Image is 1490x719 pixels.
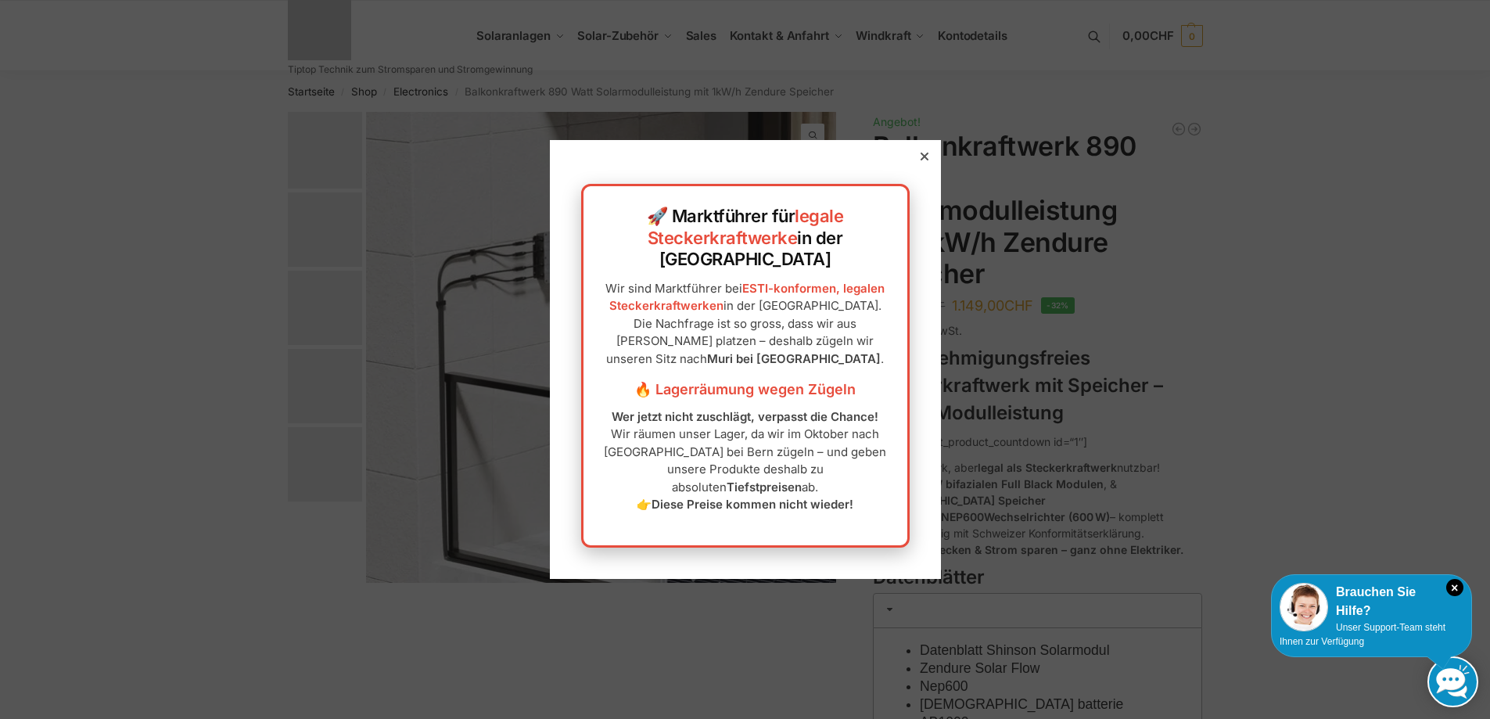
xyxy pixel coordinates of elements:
[599,280,892,368] p: Wir sind Marktführer bei in der [GEOGRAPHIC_DATA]. Die Nachfrage ist so gross, dass wir aus [PERS...
[599,408,892,514] p: Wir räumen unser Lager, da wir im Oktober nach [GEOGRAPHIC_DATA] bei Bern zügeln – und geben unse...
[599,379,892,400] h3: 🔥 Lagerräumung wegen Zügeln
[599,206,892,271] h2: 🚀 Marktführer für in der [GEOGRAPHIC_DATA]
[1446,579,1463,596] i: Schließen
[652,497,853,512] strong: Diese Preise kommen nicht wieder!
[1280,583,1328,631] img: Customer service
[609,281,885,314] a: ESTI-konformen, legalen Steckerkraftwerken
[612,409,878,424] strong: Wer jetzt nicht zuschlägt, verpasst die Chance!
[1280,622,1445,647] span: Unser Support-Team steht Ihnen zur Verfügung
[1280,583,1463,620] div: Brauchen Sie Hilfe?
[648,206,844,248] a: legale Steckerkraftwerke
[707,351,881,366] strong: Muri bei [GEOGRAPHIC_DATA]
[727,480,802,494] strong: Tiefstpreisen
